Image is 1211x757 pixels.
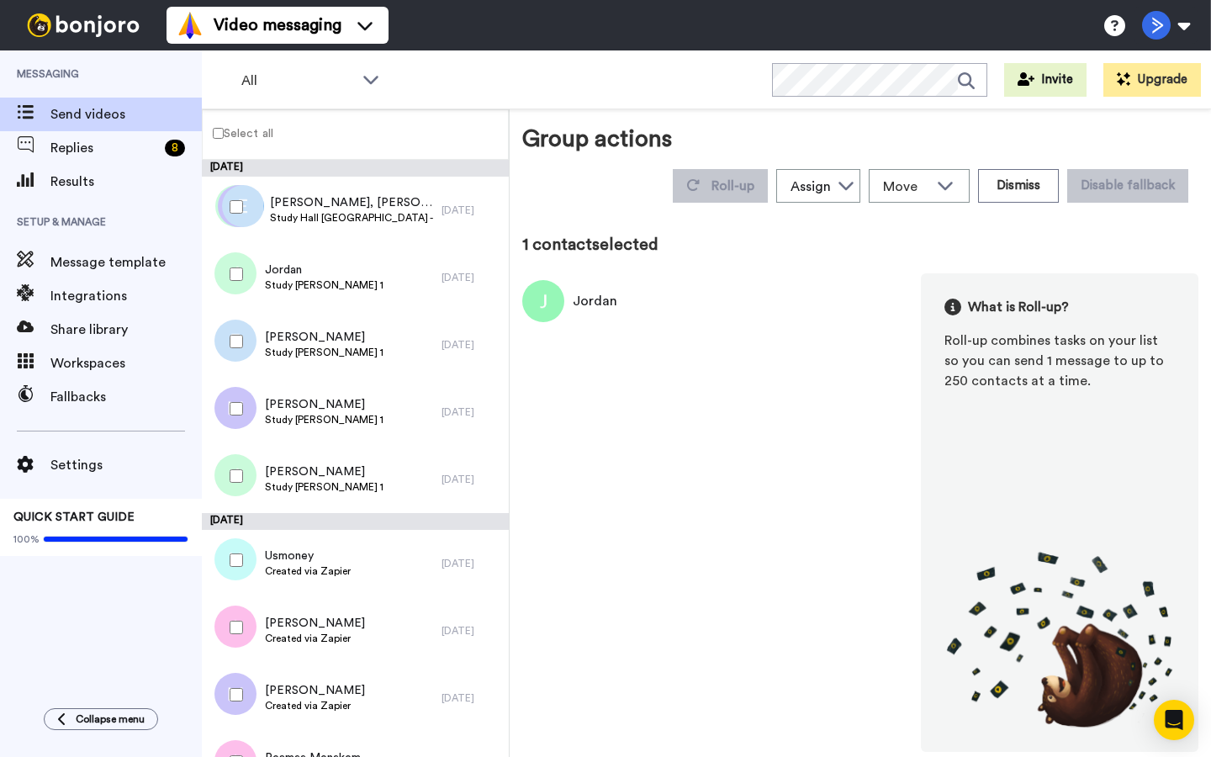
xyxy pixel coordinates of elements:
[573,291,617,311] div: Jordan
[203,123,273,143] label: Select all
[265,463,383,480] span: [PERSON_NAME]
[522,122,672,162] div: Group actions
[50,104,202,124] span: Send videos
[883,177,928,197] span: Move
[265,278,383,292] span: Study [PERSON_NAME] 1
[442,691,500,705] div: [DATE]
[968,297,1069,317] span: What is Roll-up?
[978,169,1059,203] button: Dismiss
[265,413,383,426] span: Study [PERSON_NAME] 1
[214,13,341,37] span: Video messaging
[50,387,202,407] span: Fallbacks
[20,13,146,37] img: bj-logo-header-white.svg
[711,179,754,193] span: Roll-up
[76,712,145,726] span: Collapse menu
[265,396,383,413] span: [PERSON_NAME]
[442,624,500,638] div: [DATE]
[241,71,354,91] span: All
[13,511,135,523] span: QUICK START GUIDE
[442,557,500,570] div: [DATE]
[265,329,383,346] span: [PERSON_NAME]
[265,480,383,494] span: Study [PERSON_NAME] 1
[442,473,500,486] div: [DATE]
[265,632,365,645] span: Created via Zapier
[50,286,202,306] span: Integrations
[270,194,433,211] span: [PERSON_NAME], [PERSON_NAME] & [PERSON_NAME]
[265,346,383,359] span: Study [PERSON_NAME] 1
[265,699,365,712] span: Created via Zapier
[673,169,768,203] button: Roll-up
[1154,700,1194,740] div: Open Intercom Messenger
[265,564,351,578] span: Created via Zapier
[522,233,1198,257] div: 1 contact selected
[442,338,500,352] div: [DATE]
[1103,63,1201,97] button: Upgrade
[265,615,365,632] span: [PERSON_NAME]
[791,177,831,197] div: Assign
[1067,169,1188,203] button: Disable fallback
[50,320,202,340] span: Share library
[442,271,500,284] div: [DATE]
[522,280,564,322] img: Image of Jordan
[213,128,224,139] input: Select all
[202,160,509,177] div: [DATE]
[50,353,202,373] span: Workspaces
[265,262,383,278] span: Jordan
[50,138,158,158] span: Replies
[177,12,204,39] img: vm-color.svg
[50,252,202,273] span: Message template
[265,548,351,564] span: Usmoney
[270,211,433,225] span: Study Hall [GEOGRAPHIC_DATA] - Test
[944,331,1175,391] div: Roll-up combines tasks on your list so you can send 1 message to up to 250 contacts at a time.
[44,708,158,730] button: Collapse menu
[202,513,509,530] div: [DATE]
[50,455,202,475] span: Settings
[13,532,40,546] span: 100%
[442,405,500,419] div: [DATE]
[1004,63,1087,97] button: Invite
[265,682,365,699] span: [PERSON_NAME]
[944,551,1175,728] img: joro-roll.png
[50,172,202,192] span: Results
[165,140,185,156] div: 8
[442,204,500,217] div: [DATE]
